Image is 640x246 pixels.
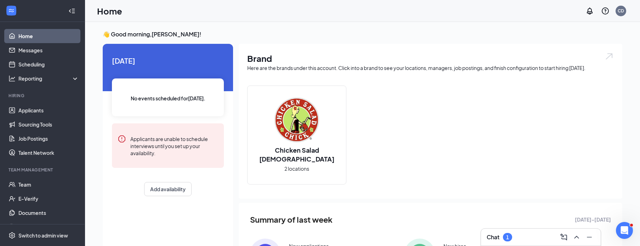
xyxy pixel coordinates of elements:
h3: 👋 Good morning, [PERSON_NAME] ! [103,30,622,38]
h1: Home [97,5,122,17]
button: ChevronUp [571,232,582,243]
a: Sourcing Tools [18,117,79,131]
svg: ChevronUp [572,233,581,241]
div: Here are the brands under this account. Click into a brand to see your locations, managers, job p... [247,64,614,71]
div: Applicants are unable to schedule interviews until you set up your availability. [130,135,218,157]
button: Add availability [144,182,192,196]
div: 1 [506,234,509,240]
iframe: Intercom live chat [616,222,633,239]
span: Summary of last week [250,213,333,226]
a: E-Verify [18,192,79,206]
svg: Minimize [585,233,594,241]
a: Talent Network [18,146,79,160]
a: Scheduling [18,57,79,71]
a: Team [18,177,79,192]
a: Documents [18,206,79,220]
img: open.6027fd2a22e1237b5b06.svg [605,52,614,60]
div: Team Management [9,167,78,173]
h3: Chat [487,233,499,241]
a: Surveys [18,220,79,234]
div: Reporting [18,75,79,82]
span: 2 locations [284,165,309,172]
a: Job Postings [18,131,79,146]
svg: ComposeMessage [560,233,568,241]
div: Hiring [9,93,78,99]
a: Applicants [18,103,79,117]
span: No events scheduled for [DATE] . [131,94,205,102]
h2: Chicken Salad [DEMOGRAPHIC_DATA] [248,146,346,163]
a: Messages [18,43,79,57]
button: ComposeMessage [558,232,570,243]
div: CD [618,8,624,14]
a: Home [18,29,79,43]
svg: QuestionInfo [601,7,610,15]
svg: WorkstreamLogo [8,7,15,14]
svg: Notifications [585,7,594,15]
h1: Brand [247,52,614,64]
span: [DATE] - [DATE] [575,216,611,223]
svg: Error [118,135,126,143]
svg: Analysis [9,75,16,82]
div: Switch to admin view [18,232,68,239]
svg: Settings [9,232,16,239]
svg: Collapse [68,7,75,14]
span: [DATE] [112,55,224,66]
button: Minimize [584,232,595,243]
img: Chicken Salad Chick [274,98,319,143]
